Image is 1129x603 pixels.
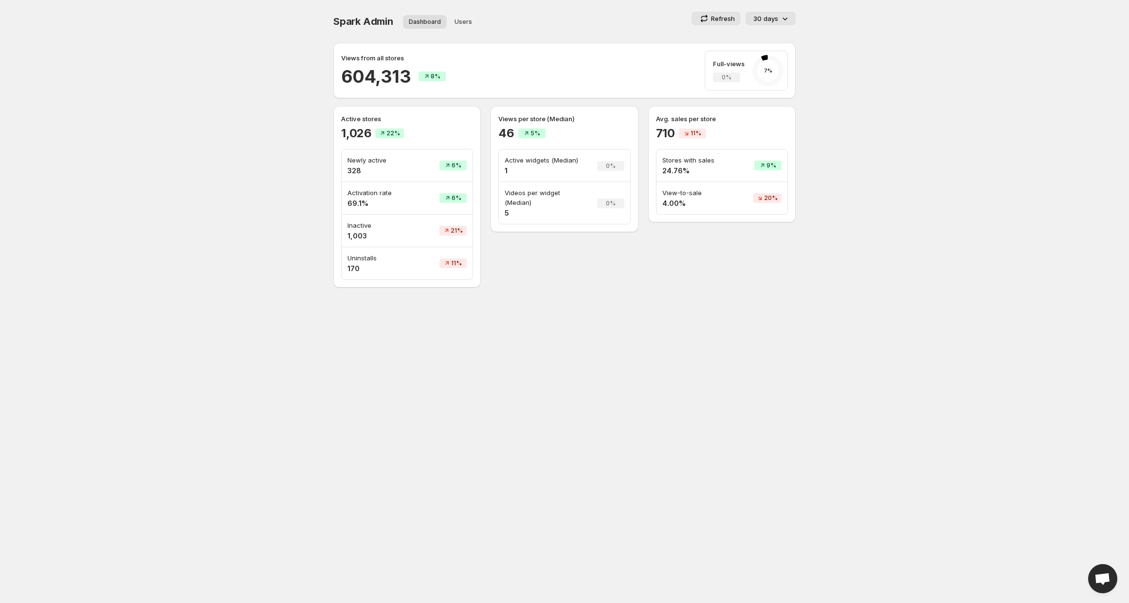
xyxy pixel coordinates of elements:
p: Avg. sales per store [656,114,788,124]
span: Spark Admin [333,16,393,27]
h2: 46 [498,126,514,141]
span: 21% [451,227,463,235]
p: Refresh [711,14,735,23]
h4: 1,003 [347,231,413,241]
p: Full-views [713,59,745,69]
span: 0% [606,200,616,207]
span: 6% [452,194,461,202]
p: Uninstalls [347,253,413,263]
button: 30 days [746,12,796,25]
span: 11% [451,259,462,267]
h4: 5 [505,208,585,218]
span: 6% [452,162,461,169]
p: Active stores [341,114,473,124]
p: Views per store (Median) [498,114,630,124]
p: Active widgets (Median) [505,155,585,165]
p: Inactive [347,220,413,230]
h4: 328 [347,166,413,176]
h4: 4.00% [662,199,731,208]
span: 20% [764,194,778,202]
h4: 1 [505,166,585,176]
button: Refresh [692,12,741,25]
span: 5% [530,129,540,137]
h2: 604,313 [341,65,411,88]
p: 30 days [753,14,778,23]
h2: 710 [656,126,675,141]
span: Users [455,18,472,26]
span: Dashboard [409,18,441,26]
button: User management [449,15,478,29]
h4: 170 [347,264,413,274]
span: 11% [691,129,701,137]
h4: 24.76% [662,166,731,176]
h2: 1,026 [341,126,372,141]
span: 0% [722,73,731,81]
span: 8% [431,73,440,80]
p: Views from all stores [341,53,404,63]
p: View-to-sale [662,188,731,198]
button: Dashboard overview [403,15,447,29]
a: Open chat [1088,564,1117,593]
span: 22% [386,129,400,137]
p: Videos per widget (Median) [505,188,585,207]
p: Activation rate [347,188,413,198]
span: 0% [606,162,616,170]
span: 9% [766,162,776,169]
h4: 69.1% [347,199,413,208]
p: Stores with sales [662,155,731,165]
p: Newly active [347,155,413,165]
